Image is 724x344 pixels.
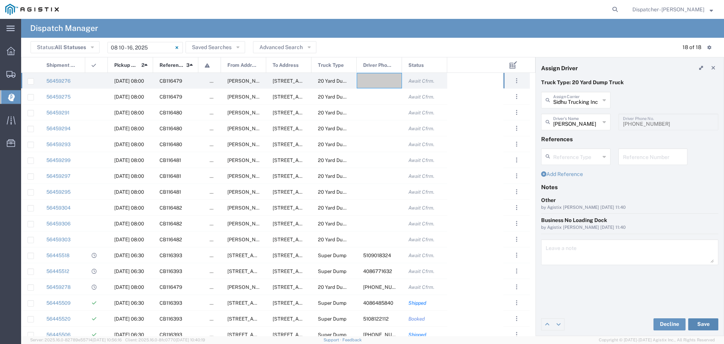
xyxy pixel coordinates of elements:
button: ... [511,202,522,213]
span: CB116480 [160,126,182,131]
span: 910 Coyote Creek Golf Dr, Morgan Hill, California, 95037, United States [273,253,348,258]
span: . . . [516,187,517,196]
span: Jean Dr & Rose Way, Union City, California, United States [227,157,455,163]
span: false [210,110,221,116]
div: Business No Loading Dock [541,216,718,224]
span: 20 Yard Dump Truck [318,205,364,211]
span: 5109018324 [363,253,391,258]
span: 510-766-8478 [363,284,408,290]
span: Jean Dr & Rose Way, Union City, California, United States [227,284,455,290]
span: Jean Dr & Rose Way, Union City, California, United States [227,142,455,147]
span: CB116393 [160,300,182,306]
span: 3 [186,57,190,73]
span: Jean Dr & Rose Way, Union City, California, United States [227,189,455,195]
span: CB116482 [160,221,182,227]
span: false [210,268,221,274]
span: 08/11/2025, 06:30 [114,332,144,338]
span: CB116481 [160,157,181,163]
span: Jean Dr & Rose Way, Union City, California, United States [227,221,455,227]
span: . . . [516,298,517,307]
span: 08/11/2025, 06:30 [114,253,144,258]
span: Shipped [408,300,426,306]
span: Copyright © [DATE]-[DATE] Agistix Inc., All Rights Reserved [599,337,715,343]
span: 5108122112 [363,316,389,322]
span: 20 Yard Dump Truck [318,221,364,227]
span: 20 Yard Dump Truck [318,94,364,100]
div: 18 of 18 [683,43,701,51]
span: 08/12/2025, 08:00 [114,78,144,84]
span: Server: 2025.16.0-82789e55714 [30,338,122,342]
span: CB116393 [160,268,182,274]
a: 56445512 [46,268,69,274]
span: false [210,126,221,131]
span: CB116482 [160,237,182,242]
span: 08/13/2025, 08:00 [114,142,144,147]
span: CB116481 [160,173,181,179]
span: 408-839-3988 [363,332,408,338]
span: Booked [408,316,425,322]
button: ... [511,171,522,181]
span: 20 Yard Dump Truck [318,110,364,116]
a: 56459291 [46,110,69,116]
span: CB116393 [160,316,182,322]
span: false [210,173,221,179]
span: CB116393 [160,253,182,258]
a: 56459303 [46,237,71,242]
span: 900 Park Center Dr, Hollister, California, 94404, United States [227,268,302,274]
span: false [210,78,221,84]
span: . . . [516,235,517,244]
span: false [210,94,221,100]
button: ... [511,313,522,324]
span: false [210,237,221,242]
span: 910 Coyote Creek Golf Dr, Morgan Hill, California, 95037, United States [273,316,348,322]
span: Client: 2025.16.0-8fc0770 [125,338,205,342]
button: ... [511,155,522,165]
button: ... [511,187,522,197]
span: 2111 Hillcrest Ave, Antioch, California, 94509, United States [273,110,348,116]
span: 2111 Hillcrest Ave, Antioch, California, 94509, United States [273,221,348,227]
div: by Agistix [PERSON_NAME] [DATE] 11:40 [541,224,718,231]
span: Super Dump [318,300,347,306]
button: ... [511,234,522,245]
span: . . . [516,267,517,276]
span: Shipment No. [46,57,77,73]
span: . . . [516,171,517,180]
span: false [210,157,221,163]
a: 56459275 [46,94,71,100]
h4: References [541,136,718,142]
span: 08/14/2025, 08:00 [114,189,144,195]
span: Jean Dr & Rose Way, Union City, California, United States [227,126,455,131]
span: 20 Yard Dump Truck [318,237,364,242]
span: Await Cfrm. [408,142,434,147]
span: 2111 Hillcrest Ave, Antioch, California, 94509, United States [273,205,348,211]
a: 56445520 [46,316,71,322]
span: . . . [516,251,517,260]
span: 08/14/2025, 08:00 [114,157,144,163]
span: 910 Coyote Creek Golf Dr, Morgan Hill, California, 95037, United States [273,332,348,338]
span: . . . [516,156,517,165]
span: 08/15/2025, 08:00 [114,205,144,211]
span: CB116479 [160,78,182,84]
span: false [210,300,221,306]
span: 900 Park Center Dr, Hollister, California, 94404, United States [227,300,302,306]
div: by Agistix [PERSON_NAME] [DATE] 11:40 [541,204,718,211]
span: . . . [516,140,517,149]
span: Super Dump [318,253,347,258]
a: Add Reference [541,171,583,177]
button: ... [511,250,522,261]
span: Jean Dr & Rose Way, Union City, California, United States [227,110,455,116]
span: 08/14/2025, 08:00 [114,173,144,179]
button: ... [511,266,522,276]
span: 4086771632 [363,268,392,274]
button: ... [511,139,522,150]
span: 4086485840 [363,300,393,306]
span: 20 Yard Dump Truck [318,157,364,163]
h4: Notes [541,184,718,190]
span: 08/11/2025, 06:30 [114,300,144,306]
button: Dispatcher - [PERSON_NAME] [632,5,713,14]
span: [DATE] 10:40:19 [176,338,205,342]
span: CB116480 [160,142,182,147]
span: Await Cfrm. [408,253,434,258]
span: . . . [516,124,517,133]
a: 56445506 [46,332,71,338]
